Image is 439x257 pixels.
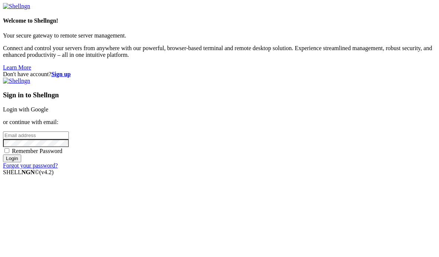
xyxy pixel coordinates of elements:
span: SHELL © [3,169,54,175]
input: Email address [3,131,69,139]
input: Login [3,154,21,162]
h4: Welcome to Shellngn! [3,17,436,24]
a: Learn More [3,64,31,71]
a: Login with Google [3,106,48,113]
a: Sign up [51,71,71,77]
h3: Sign in to Shellngn [3,91,436,99]
input: Remember Password [4,148,9,153]
img: Shellngn [3,78,30,84]
p: or continue with email: [3,119,436,126]
span: 4.2.0 [39,169,54,175]
b: NGN [22,169,35,175]
img: Shellngn [3,3,30,10]
div: Don't have account? [3,71,436,78]
span: Remember Password [12,148,63,154]
p: Your secure gateway to remote server management. [3,32,436,39]
a: Forgot your password? [3,162,58,169]
p: Connect and control your servers from anywhere with our powerful, browser-based terminal and remo... [3,45,436,58]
